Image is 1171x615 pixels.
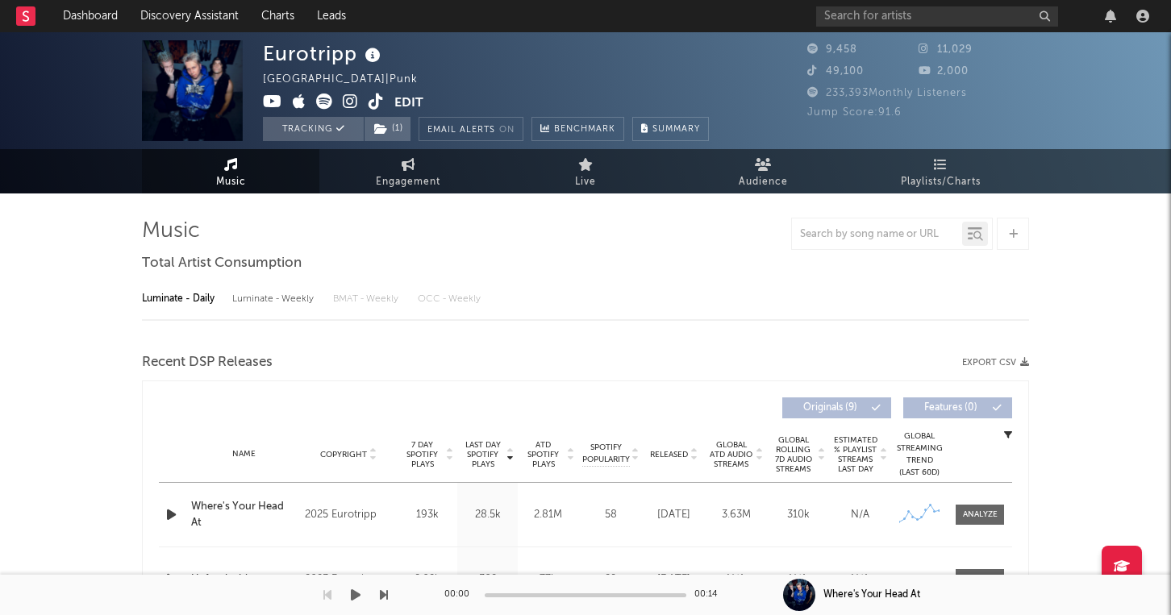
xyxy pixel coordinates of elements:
[647,571,701,588] div: [DATE]
[823,588,920,602] div: Where's Your Head At
[739,172,788,192] span: Audience
[771,435,815,474] span: Global Rolling 7D Audio Streams
[771,507,825,523] div: 310k
[650,450,688,459] span: Released
[191,499,297,530] a: Where's Your Head At
[833,571,887,588] div: N/A
[582,442,630,466] span: Spotify Popularity
[652,125,700,134] span: Summary
[833,435,877,474] span: Estimated % Playlist Streams Last Day
[319,149,497,193] a: Engagement
[807,88,967,98] span: 233,393 Monthly Listeners
[142,285,216,313] div: Luminate - Daily
[807,66,864,77] span: 49,100
[305,570,393,589] div: 2023 Eurotripp
[833,507,887,523] div: N/A
[895,430,944,479] div: Global Streaming Trend (Last 60D)
[419,117,523,141] button: Email AlertsOn
[497,149,674,193] a: Live
[263,70,436,89] div: [GEOGRAPHIC_DATA] | Punk
[919,66,969,77] span: 2,000
[793,403,867,413] span: Originals ( 9 )
[263,117,364,141] button: Tracking
[647,507,701,523] div: [DATE]
[852,149,1029,193] a: Playlists/Charts
[674,149,852,193] a: Audience
[816,6,1058,27] input: Search for artists
[582,507,639,523] div: 58
[305,505,393,525] div: 2025 Eurotripp
[962,358,1029,368] button: Export CSV
[554,120,615,139] span: Benchmark
[903,397,1012,418] button: Features(0)
[499,126,515,135] em: On
[709,507,763,523] div: 3.63M
[461,571,514,588] div: 302
[461,440,504,469] span: Last Day Spotify Plays
[142,254,302,273] span: Total Artist Consumption
[364,117,411,141] span: ( 1 )
[191,571,297,588] a: Unforgivable
[807,107,902,118] span: Jump Score: 91.6
[709,440,753,469] span: Global ATD Audio Streams
[461,507,514,523] div: 28.5k
[191,448,297,460] div: Name
[807,44,857,55] span: 9,458
[320,450,367,459] span: Copyright
[782,397,891,418] button: Originals(9)
[401,507,453,523] div: 193k
[919,44,973,55] span: 11,029
[582,571,639,588] div: 29
[365,117,410,141] button: (1)
[394,93,423,114] button: Edit
[709,571,763,588] div: N/A
[771,571,825,588] div: N/A
[914,403,988,413] span: Features ( 0 )
[142,149,319,193] a: Music
[522,571,574,588] div: 77k
[901,172,981,192] span: Playlists/Charts
[263,40,385,67] div: Eurotripp
[232,285,317,313] div: Luminate - Weekly
[792,228,962,241] input: Search by song name or URL
[694,585,727,605] div: 00:14
[531,117,624,141] a: Benchmark
[401,440,444,469] span: 7 Day Spotify Plays
[444,585,477,605] div: 00:00
[376,172,440,192] span: Engagement
[522,440,565,469] span: ATD Spotify Plays
[142,353,273,372] span: Recent DSP Releases
[632,117,709,141] button: Summary
[401,571,453,588] div: 2.02k
[522,507,574,523] div: 2.81M
[216,172,246,192] span: Music
[575,172,596,192] span: Live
